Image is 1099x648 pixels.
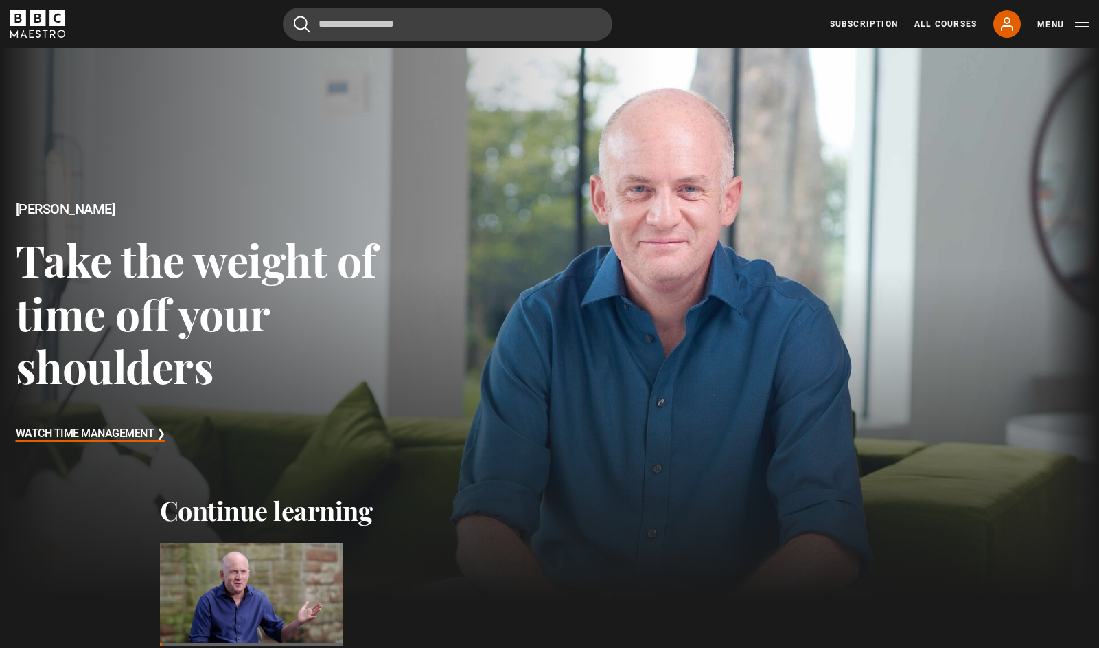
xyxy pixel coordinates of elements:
h2: Continue learning [160,495,940,526]
h3: Watch Time Management ❯ [16,424,165,445]
input: Search [283,8,612,41]
button: Submit the search query [294,16,310,33]
a: Subscription [830,18,898,30]
button: Toggle navigation [1037,18,1089,32]
h3: Take the weight of time off your shoulders [16,233,440,392]
svg: BBC Maestro [10,10,65,38]
a: All Courses [914,18,977,30]
h2: [PERSON_NAME] [16,201,440,217]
